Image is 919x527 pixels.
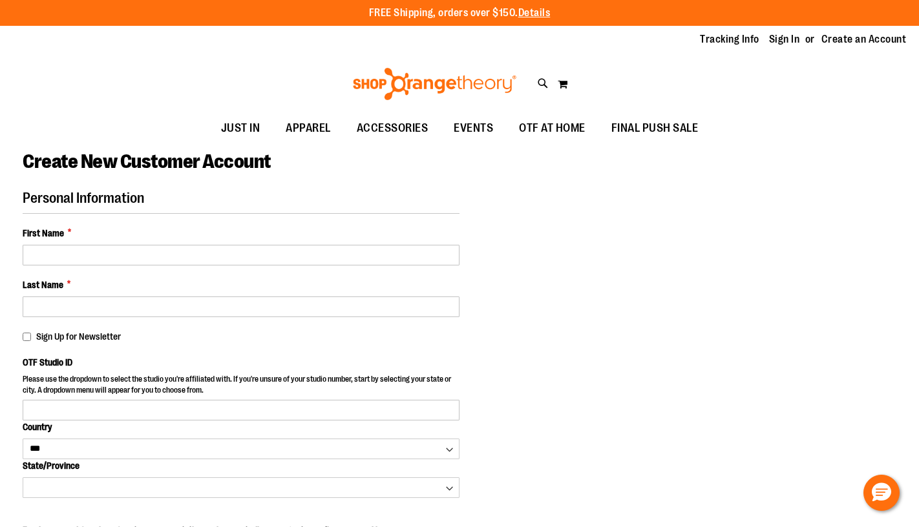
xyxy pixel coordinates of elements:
a: Tracking Info [700,32,759,46]
span: OTF Studio ID [23,357,72,367]
span: ACCESSORIES [357,114,428,143]
span: EVENTS [454,114,493,143]
p: FREE Shipping, orders over $150. [369,6,551,21]
span: OTF AT HOME [519,114,586,143]
button: Hello, have a question? Let’s chat. [863,475,900,511]
span: JUST IN [221,114,260,143]
span: Country [23,422,52,432]
span: Last Name [23,278,63,291]
img: Shop Orangetheory [351,68,518,100]
a: Create an Account [821,32,907,46]
a: EVENTS [441,114,506,143]
a: JUST IN [208,114,273,143]
a: ACCESSORIES [344,114,441,143]
p: Please use the dropdown to select the studio you're affiliated with. If you're unsure of your stu... [23,374,459,399]
span: First Name [23,227,64,240]
a: APPAREL [273,114,344,143]
a: Details [518,7,551,19]
span: Sign Up for Newsletter [36,331,121,342]
a: Sign In [769,32,800,46]
span: Personal Information [23,190,144,206]
a: FINAL PUSH SALE [598,114,712,143]
span: Create New Customer Account [23,150,271,172]
span: State/Province [23,460,79,471]
span: APPAREL [286,114,331,143]
span: FINAL PUSH SALE [611,114,699,143]
a: OTF AT HOME [506,114,598,143]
